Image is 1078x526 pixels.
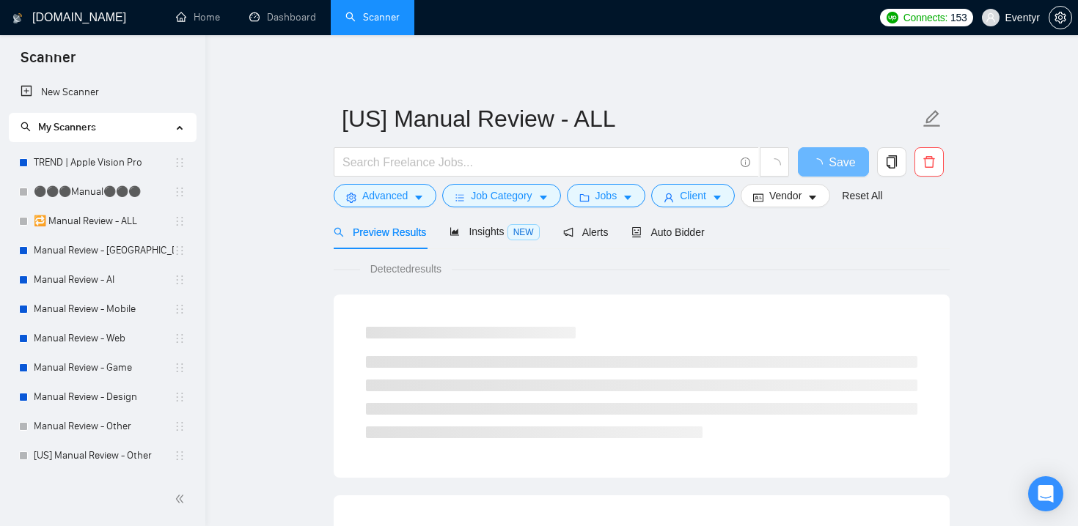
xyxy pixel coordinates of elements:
[34,207,174,236] a: 🔁 Manual Review - ALL
[342,153,734,171] input: Search Freelance Jobs...
[34,295,174,324] a: Manual Review - Mobile
[175,492,189,506] span: double-left
[471,188,532,204] span: Job Category
[563,227,573,237] span: notification
[950,10,967,26] span: 153
[442,184,560,207] button: barsJob Categorycaret-down
[362,188,408,204] span: Advanced
[9,236,196,265] li: Manual Review - Israel & Middle East
[9,265,196,295] li: Manual Review - AI
[1049,12,1072,23] a: setting
[680,188,706,204] span: Client
[1049,12,1071,23] span: setting
[34,236,174,265] a: Manual Review - [GEOGRAPHIC_DATA] & [GEOGRAPHIC_DATA]
[34,353,174,382] a: Manual Review - Game
[21,122,31,132] span: search
[345,11,400,23] a: searchScanner
[623,192,633,203] span: caret-down
[21,121,96,133] span: My Scanners
[9,382,196,412] li: Manual Review - Design
[9,177,196,207] li: ⚫⚫⚫Manual⚫⚫⚫
[538,192,549,203] span: caret-down
[34,177,174,207] a: ⚫⚫⚫Manual⚫⚫⚫
[334,226,426,238] span: Preview Results
[753,192,763,203] span: idcard
[986,12,996,23] span: user
[174,362,186,374] span: holder
[9,470,196,500] li: [US] Manual Review - Mobile
[174,303,186,315] span: holder
[877,147,906,177] button: copy
[176,11,220,23] a: homeHome
[631,227,642,237] span: robot
[174,391,186,403] span: holder
[9,412,196,441] li: Manual Review - Other
[507,224,540,240] span: NEW
[9,78,196,107] li: New Scanner
[807,192,818,203] span: caret-down
[34,382,174,412] a: Manual Review - Design
[334,227,344,237] span: search
[712,192,722,203] span: caret-down
[915,155,943,168] span: delete
[34,412,174,441] a: Manual Review - Other
[9,207,196,236] li: 🔁 Manual Review - ALL
[38,121,96,133] span: My Scanners
[9,353,196,382] li: Manual Review - Game
[174,157,186,168] span: holder
[842,188,882,204] a: Reset All
[798,147,869,177] button: Save
[174,421,186,432] span: holder
[769,188,802,204] span: Vendor
[34,441,174,470] a: [US] Manual Review - Other
[346,192,356,203] span: setting
[174,450,186,462] span: holder
[174,274,186,286] span: holder
[21,78,184,107] a: New Scanner
[342,100,920,137] input: Scanner name...
[450,226,460,237] span: area-chart
[923,109,942,128] span: edit
[1028,476,1063,511] div: Open Intercom Messenger
[174,215,186,227] span: holder
[174,245,186,256] span: holder
[811,158,829,170] span: loading
[768,158,781,171] span: loading
[414,192,424,203] span: caret-down
[903,10,947,26] span: Connects:
[450,226,539,237] span: Insights
[664,192,674,203] span: user
[34,265,174,295] a: Manual Review - AI
[249,11,316,23] a: dashboardDashboard
[878,155,906,168] span: copy
[914,147,944,177] button: delete
[567,184,646,207] button: folderJobscaret-down
[595,188,617,204] span: Jobs
[360,261,452,277] span: Detected results
[631,226,704,238] span: Auto Bidder
[829,153,855,171] span: Save
[741,184,830,207] button: idcardVendorcaret-down
[1049,6,1072,29] button: setting
[9,324,196,353] li: Manual Review - Web
[12,7,23,30] img: logo
[741,158,750,167] span: info-circle
[34,148,174,177] a: TREND | Apple Vision Pro
[9,295,196,324] li: Manual Review - Mobile
[174,333,186,344] span: holder
[34,324,174,353] a: Manual Review - Web
[563,226,609,238] span: Alerts
[651,184,735,207] button: userClientcaret-down
[9,47,87,78] span: Scanner
[455,192,465,203] span: bars
[887,12,898,23] img: upwork-logo.png
[9,148,196,177] li: TREND | Apple Vision Pro
[334,184,436,207] button: settingAdvancedcaret-down
[579,192,590,203] span: folder
[174,186,186,198] span: holder
[9,441,196,470] li: [US] Manual Review - Other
